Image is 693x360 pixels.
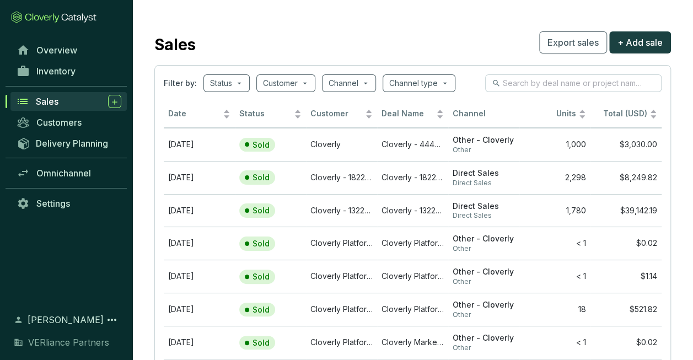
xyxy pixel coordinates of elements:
td: Sep 26 2024 [164,293,235,326]
td: $8,249.82 [590,161,662,194]
span: Other [453,310,515,319]
td: Cloverly Platform Buyer [306,293,377,326]
td: Cloverly Platform Bukaleba Forest Project Dec 17 [377,227,448,260]
th: Status [235,101,306,128]
span: Overview [36,45,77,56]
th: Date [164,101,235,128]
td: $521.82 [590,293,662,326]
td: Cloverly - 18226368294 [306,161,377,194]
span: Deal Name [382,109,434,119]
p: Sold [253,173,270,182]
td: Aug 30 2024 [164,194,235,227]
p: Sold [253,272,270,282]
td: Cloverly [306,128,377,161]
td: Cloverly Marketplace Bukaleba Forest Project May 30 [377,326,448,359]
span: Sales [36,96,58,107]
span: Inventory [36,66,76,77]
td: $0.02 [590,227,662,260]
a: Delivery Planning [11,134,127,152]
span: Settings [36,198,70,209]
a: Customers [11,113,127,132]
a: Inventory [11,62,127,80]
td: $39,142.19 [590,194,662,227]
a: Sales [10,92,127,111]
a: Settings [11,194,127,213]
td: Cloverly - 13220315984 [306,194,377,227]
span: Filter by: [164,78,197,89]
a: Overview [11,41,127,60]
span: Omnichannel [36,168,91,179]
td: 2,298 [519,161,590,194]
td: Cloverly Platform Buyer [306,260,377,293]
p: Sold [253,140,270,150]
span: Customer [310,109,363,119]
span: Direct Sales [453,211,515,220]
span: Other [453,277,515,286]
span: Other - Cloverly [453,267,515,277]
span: Other - Cloverly [453,135,515,146]
td: Cloverly Platform Buyer [306,227,377,260]
span: VERliance Partners [28,336,109,349]
th: Customer [306,101,377,128]
td: Dec 16 2024 [164,227,235,260]
td: $3,030.00 [590,128,662,161]
td: $1.14 [590,260,662,293]
span: Other [453,244,515,253]
th: Deal Name [377,101,448,128]
td: < 1 [519,260,590,293]
td: Sep 24 2024 [164,161,235,194]
p: Sold [253,338,270,348]
td: Cloverly - 44454032012 [377,128,448,161]
span: Delivery Planning [36,138,108,149]
td: $0.02 [590,326,662,359]
input: Search by deal name or project name... [503,77,645,89]
th: Channel [448,101,519,128]
p: Sold [253,305,270,315]
td: 1,780 [519,194,590,227]
button: Export sales [539,31,607,53]
td: Cloverly Platform Vichada Climate Reforestation Project (PAZ) Sep 26 [377,293,448,326]
p: Sold [253,239,270,249]
td: Oct 29 2024 [164,260,235,293]
td: < 1 [519,227,590,260]
p: Sold [253,206,270,216]
td: May 30 2023 [164,326,235,359]
a: Omnichannel [11,164,127,182]
span: Date [168,109,221,119]
span: Total (USD) [603,109,647,118]
span: Export sales [547,36,599,49]
td: Cloverly Platform Buyer [306,326,377,359]
span: Other - Cloverly [453,234,515,244]
span: [PERSON_NAME] [28,313,104,326]
th: Units [519,101,590,128]
td: < 1 [519,326,590,359]
h2: Sales [154,33,196,56]
span: + Add sale [617,36,663,49]
td: 18 [519,293,590,326]
span: Direct Sales [453,179,515,187]
span: Other [453,343,515,352]
button: + Add sale [609,31,671,53]
span: Direct Sales [453,168,515,179]
td: Cloverly - 13220315984 [377,194,448,227]
span: Direct Sales [453,201,515,212]
span: Customers [36,117,82,128]
span: Status [239,109,292,119]
td: Cloverly - 18226368294 [377,161,448,194]
span: Other - Cloverly [453,300,515,310]
span: Other - Cloverly [453,333,515,343]
td: Cloverly Platform Vichada Climate Reforestation Project (PAZ) Oct 29 [377,260,448,293]
td: 1,000 [519,128,590,161]
span: Units [524,109,576,119]
td: Sep 24 2025 [164,128,235,161]
span: Other [453,146,515,154]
